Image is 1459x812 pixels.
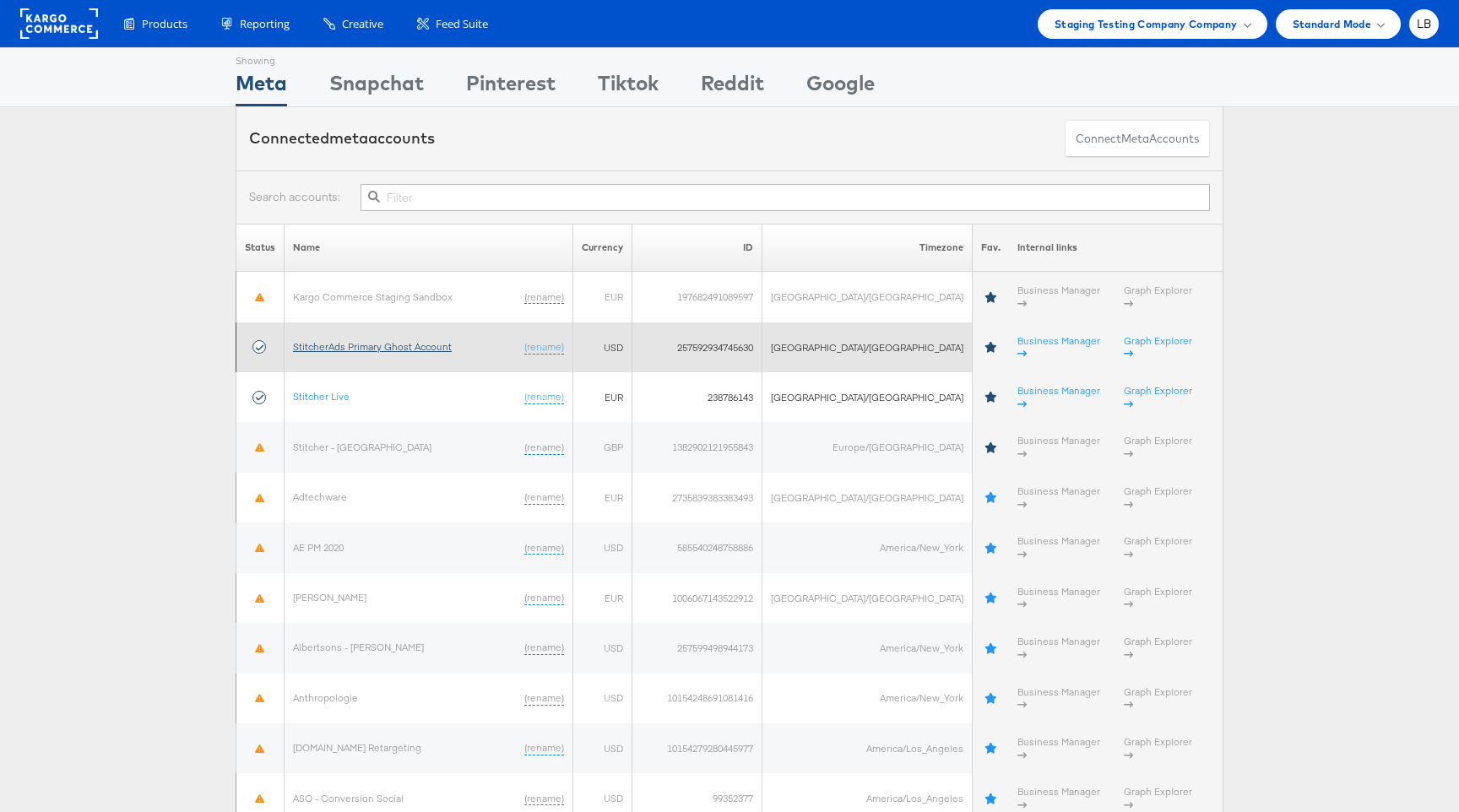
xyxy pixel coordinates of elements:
[293,490,347,503] a: Adtechware
[524,490,564,505] a: (rename)
[285,224,573,272] th: Name
[1293,15,1371,33] span: Standard Mode
[806,68,875,106] div: Google
[1124,585,1192,611] a: Graph Explorer
[573,272,632,322] td: EUR
[1017,785,1100,811] a: Business Manager
[573,623,632,673] td: USD
[573,674,632,723] td: USD
[573,224,632,272] th: Currency
[1124,685,1192,712] a: Graph Explorer
[1017,434,1100,460] a: Business Manager
[293,641,424,653] a: Albertsons - [PERSON_NAME]
[293,541,344,554] a: AE PM 2020
[342,16,383,32] span: Creative
[1124,785,1192,811] a: Graph Explorer
[524,290,564,305] a: (rename)
[632,674,762,723] td: 10154248691081416
[762,272,973,322] td: [GEOGRAPHIC_DATA]/[GEOGRAPHIC_DATA]
[1017,284,1100,310] a: Business Manager
[1124,635,1192,661] a: Graph Explorer
[1017,534,1100,560] a: Business Manager
[573,522,632,572] td: USD
[762,224,973,272] th: Timezone
[762,422,973,472] td: Europe/[GEOGRAPHIC_DATA]
[1017,685,1100,712] a: Business Manager
[293,741,421,754] a: [DOMAIN_NAME] Retargeting
[1017,585,1100,611] a: Business Manager
[240,16,290,32] span: Reporting
[762,372,973,422] td: [GEOGRAPHIC_DATA]/[GEOGRAPHIC_DATA]
[1124,384,1192,410] a: Graph Explorer
[1124,534,1192,560] a: Graph Explorer
[329,68,424,106] div: Snapchat
[524,340,564,355] a: (rename)
[632,522,762,572] td: 585540248758886
[1017,635,1100,661] a: Business Manager
[1017,334,1100,360] a: Business Manager
[632,723,762,773] td: 10154279280445977
[1017,484,1100,511] a: Business Manager
[524,741,564,755] a: (rename)
[573,573,632,623] td: EUR
[1055,15,1238,33] span: Staging Testing Company Company
[762,322,973,372] td: [GEOGRAPHIC_DATA]/[GEOGRAPHIC_DATA]
[293,441,431,453] a: Stitcher - [GEOGRAPHIC_DATA]
[632,372,762,422] td: 238786143
[762,623,973,673] td: America/New_York
[236,224,285,272] th: Status
[573,422,632,472] td: GBP
[293,290,453,303] a: Kargo Commerce Staging Sandbox
[573,723,632,773] td: USD
[573,473,632,522] td: EUR
[293,691,358,704] a: Anthropologie
[632,422,762,472] td: 1382902121955843
[762,473,973,522] td: [GEOGRAPHIC_DATA]/[GEOGRAPHIC_DATA]
[1417,19,1432,30] span: LB
[293,390,350,403] a: Stitcher Live
[524,792,564,806] a: (rename)
[293,591,366,604] a: [PERSON_NAME]
[524,541,564,555] a: (rename)
[632,623,762,673] td: 257599498944173
[632,473,762,522] td: 2735839383383493
[632,573,762,623] td: 1006067143522912
[1017,384,1100,410] a: Business Manager
[293,792,404,804] a: ASO - Conversion Social
[1121,131,1149,147] span: meta
[436,16,488,32] span: Feed Suite
[236,48,287,68] div: Showing
[701,68,764,106] div: Reddit
[762,723,973,773] td: America/Los_Angeles
[762,522,973,572] td: America/New_York
[632,224,762,272] th: ID
[524,390,564,404] a: (rename)
[1124,735,1192,761] a: Graph Explorer
[632,322,762,372] td: 257592934745630
[524,641,564,655] a: (rename)
[329,128,368,148] span: meta
[142,16,187,32] span: Products
[524,441,564,455] a: (rename)
[524,691,564,706] a: (rename)
[236,68,287,106] div: Meta
[573,372,632,422] td: EUR
[598,68,659,106] div: Tiktok
[762,573,973,623] td: [GEOGRAPHIC_DATA]/[GEOGRAPHIC_DATA]
[1124,284,1192,310] a: Graph Explorer
[1124,434,1192,460] a: Graph Explorer
[249,127,435,149] div: Connected accounts
[1017,735,1100,761] a: Business Manager
[1124,334,1192,360] a: Graph Explorer
[293,340,452,353] a: StitcherAds Primary Ghost Account
[466,68,556,106] div: Pinterest
[573,322,632,372] td: USD
[524,591,564,605] a: (rename)
[632,272,762,322] td: 197682491089597
[1065,120,1210,158] button: ConnectmetaAccounts
[1124,484,1192,511] a: Graph Explorer
[762,674,973,723] td: America/New_York
[361,184,1210,211] input: Filter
